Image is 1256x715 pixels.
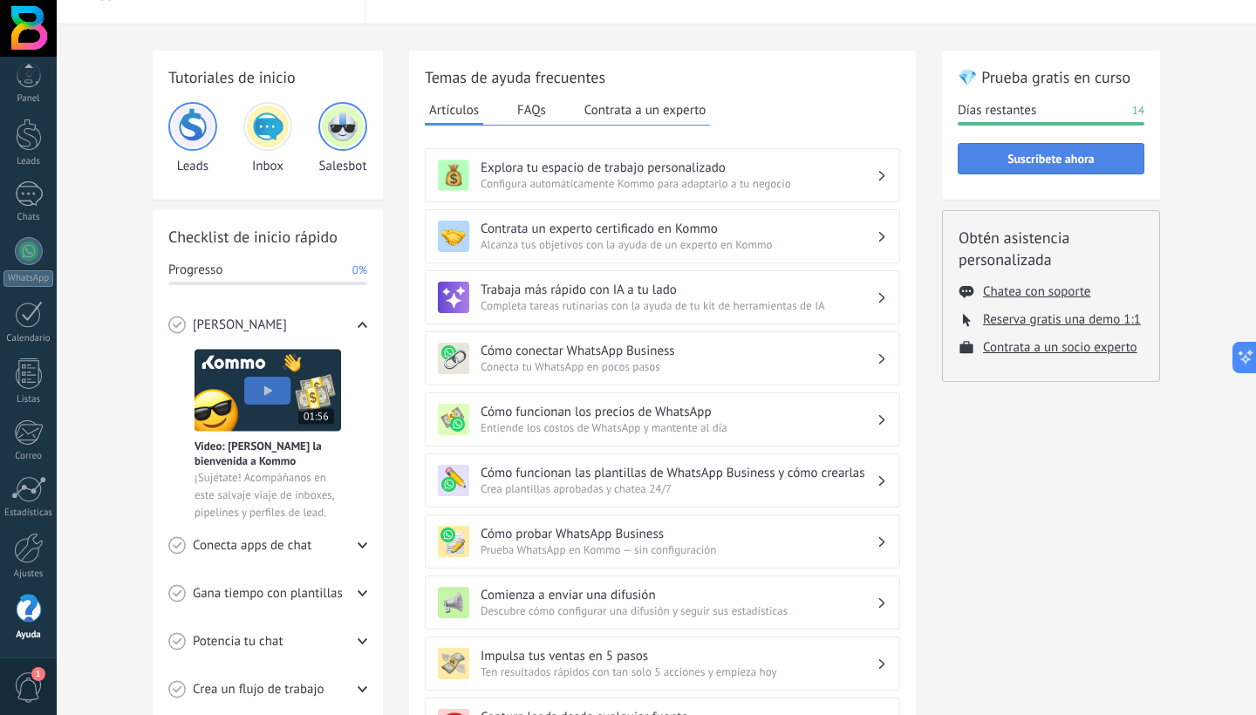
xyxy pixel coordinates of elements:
h3: Cómo funcionan las plantillas de WhatsApp Business y cómo crearlas [481,465,877,481]
h3: Cómo conectar WhatsApp Business [481,343,877,359]
h3: Trabaja más rápido con IA a tu lado [481,282,877,298]
span: Alcanza tus objetivos con la ayuda de un experto en Kommo [481,237,877,252]
h3: Explora tu espacio de trabajo personalizado [481,160,877,176]
div: Calendario [3,333,54,344]
span: Gana tiempo con plantillas [193,585,343,603]
div: Panel [3,93,54,105]
div: Leads [3,156,54,167]
h2: Tutoriales de inicio [168,66,367,88]
h3: Cómo probar WhatsApp Business [481,526,877,542]
span: Ten resultados rápidos con tan solo 5 acciones y empieza hoy [481,664,877,679]
span: Completa tareas rutinarias con la ayuda de tu kit de herramientas de IA [481,298,877,313]
h2: 💎 Prueba gratis en curso [958,66,1144,88]
h3: Impulsa tus ventas en 5 pasos [481,648,877,664]
button: Contrata a un socio experto [983,339,1137,356]
h2: Obtén asistencia personalizada [959,227,1143,270]
span: Prueba WhatsApp en Kommo — sin configuración [481,542,877,557]
button: Artículos [425,97,483,126]
span: Días restantes [958,102,1036,119]
h2: Checklist de inicio rápido [168,226,367,248]
div: Ayuda [3,630,54,641]
span: Conecta apps de chat [193,537,311,555]
span: Configura automáticamente Kommo para adaptarlo a tu negocio [481,176,877,191]
button: Contrata a un experto [580,97,710,123]
div: Salesbot [318,102,367,174]
span: 1 [31,667,45,681]
span: Potencia tu chat [193,633,283,650]
div: Listas [3,394,54,405]
span: Entiende los costos de WhatsApp y mantente al día [481,420,877,435]
h2: Temas de ayuda frecuentes [425,66,900,88]
span: Vídeo: [PERSON_NAME] la bienvenida a Kommo [195,439,341,468]
span: Crea plantillas aprobadas y chatea 24/7 [481,481,877,496]
button: Chatea con soporte [983,283,1090,300]
span: Conecta tu WhatsApp en pocos pasos [481,359,877,374]
span: 14 [1132,102,1144,119]
button: Reserva gratis una demo 1:1 [983,311,1141,328]
div: Chats [3,212,54,223]
div: Correo [3,451,54,462]
span: 0% [352,262,367,279]
span: Crea un flujo de trabajo [193,681,324,698]
img: Meet video [195,349,341,432]
h3: Comienza a enviar una difusión [481,587,877,603]
div: Ajustes [3,569,54,580]
div: WhatsApp [3,270,53,287]
span: Suscríbete ahora [1007,153,1095,165]
span: Progresso [168,262,222,279]
div: Leads [168,102,217,174]
div: Estadísticas [3,507,54,519]
div: Inbox [243,102,292,174]
span: Descubre cómo configurar una difusión y seguir sus estadísticas [481,603,877,618]
h3: Cómo funcionan los precios de WhatsApp [481,404,877,420]
button: FAQs [513,97,550,123]
span: ¡Sujétate! Acompáñanos en este salvaje viaje de inboxes, pipelines y perfiles de lead. [195,469,341,521]
button: Suscríbete ahora [958,143,1144,174]
span: [PERSON_NAME] [193,317,287,334]
h3: Contrata un experto certificado en Kommo [481,221,877,237]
